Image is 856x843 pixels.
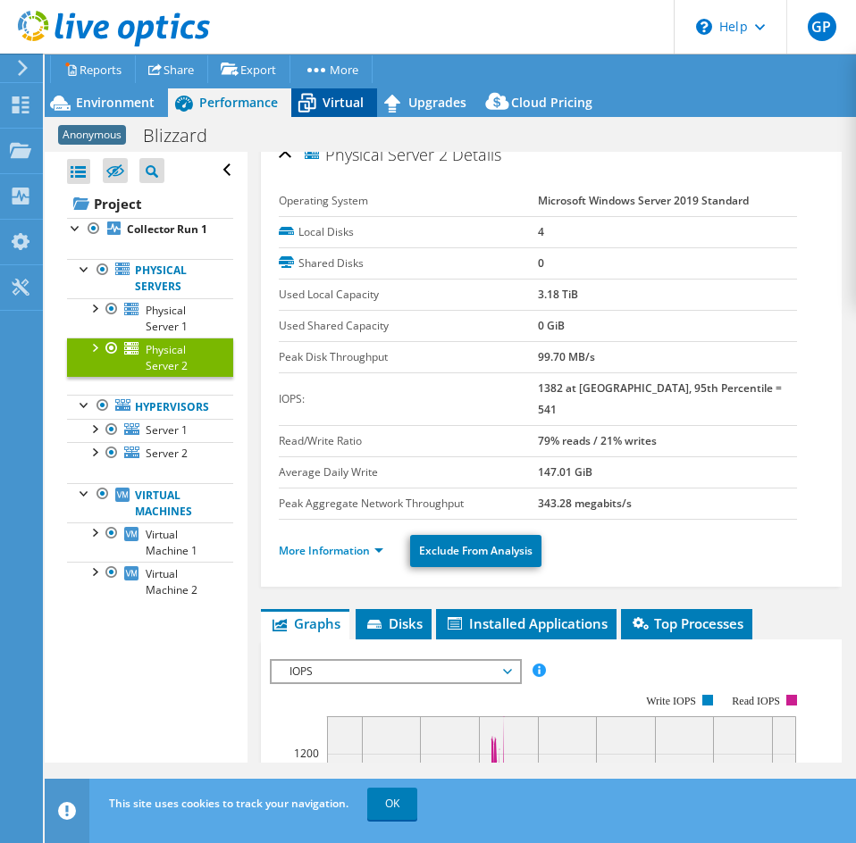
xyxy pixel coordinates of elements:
label: Peak Disk Throughput [279,348,538,366]
span: Performance [199,94,278,111]
span: Virtual [323,94,364,111]
span: Anonymous [58,125,126,145]
label: Used Shared Capacity [279,317,538,335]
h1: Blizzard [135,126,235,146]
svg: \n [696,19,712,35]
span: IOPS [281,661,510,682]
span: Upgrades [408,94,466,111]
label: Shared Disks [279,255,538,272]
a: Reports [50,55,136,83]
a: More [290,55,373,83]
label: Local Disks [279,223,538,241]
a: Virtual Machine 1 [67,522,233,562]
a: Export [207,55,290,83]
a: Physical Servers [67,259,233,298]
span: Top Processes [630,614,743,632]
b: 1382 at [GEOGRAPHIC_DATA], 95th Percentile = 541 [538,380,782,417]
span: Physical Server 1 [146,303,188,334]
span: Installed Applications [445,614,608,632]
span: Virtual Machine 1 [146,527,197,558]
a: Server 2 [67,442,233,465]
a: Collector Run 1 [67,218,233,241]
a: Physical Server 1 [67,298,233,338]
b: Collector Run 1 [127,221,207,237]
a: Server 1 [67,419,233,442]
a: Share [135,55,208,83]
label: Used Local Capacity [279,286,538,304]
label: IOPS: [279,390,538,408]
a: Exclude From Analysis [410,535,541,567]
b: 79% reads / 21% writes [538,433,657,448]
span: Graphs [270,614,340,632]
span: Physical Server 2 [302,144,448,164]
span: Disks [365,614,423,632]
span: Environment [76,94,155,111]
b: 0 [538,255,544,271]
span: Server 1 [146,422,188,438]
span: Cloud Pricing [511,94,592,111]
b: 4 [538,224,544,239]
span: Virtual Machine 2 [146,566,197,597]
text: Read IOPS [732,695,780,707]
span: Details [452,144,501,165]
b: 147.01 GiB [538,464,592,480]
label: Average Daily Write [279,463,538,481]
label: Operating System [279,192,538,210]
a: OK [367,788,417,820]
a: Virtual Machines [67,483,233,522]
text: 1200 [294,746,319,761]
span: GP [808,13,836,41]
span: Physical Server 2 [146,342,188,373]
a: Project [67,189,233,218]
b: 99.70 MB/s [538,349,595,364]
label: Peak Aggregate Network Throughput [279,495,538,513]
text: Write IOPS [646,695,696,707]
a: More Information [279,543,383,558]
span: Server 2 [146,446,188,461]
label: Read/Write Ratio [279,432,538,450]
b: Microsoft Windows Server 2019 Standard [538,193,749,208]
a: Hypervisors [67,395,233,418]
b: 343.28 megabits/s [538,496,632,511]
b: 0 GiB [538,318,565,333]
span: This site uses cookies to track your navigation. [109,796,348,811]
a: Physical Server 2 [67,338,233,377]
a: Virtual Machine 2 [67,562,233,601]
b: 3.18 TiB [538,287,578,302]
